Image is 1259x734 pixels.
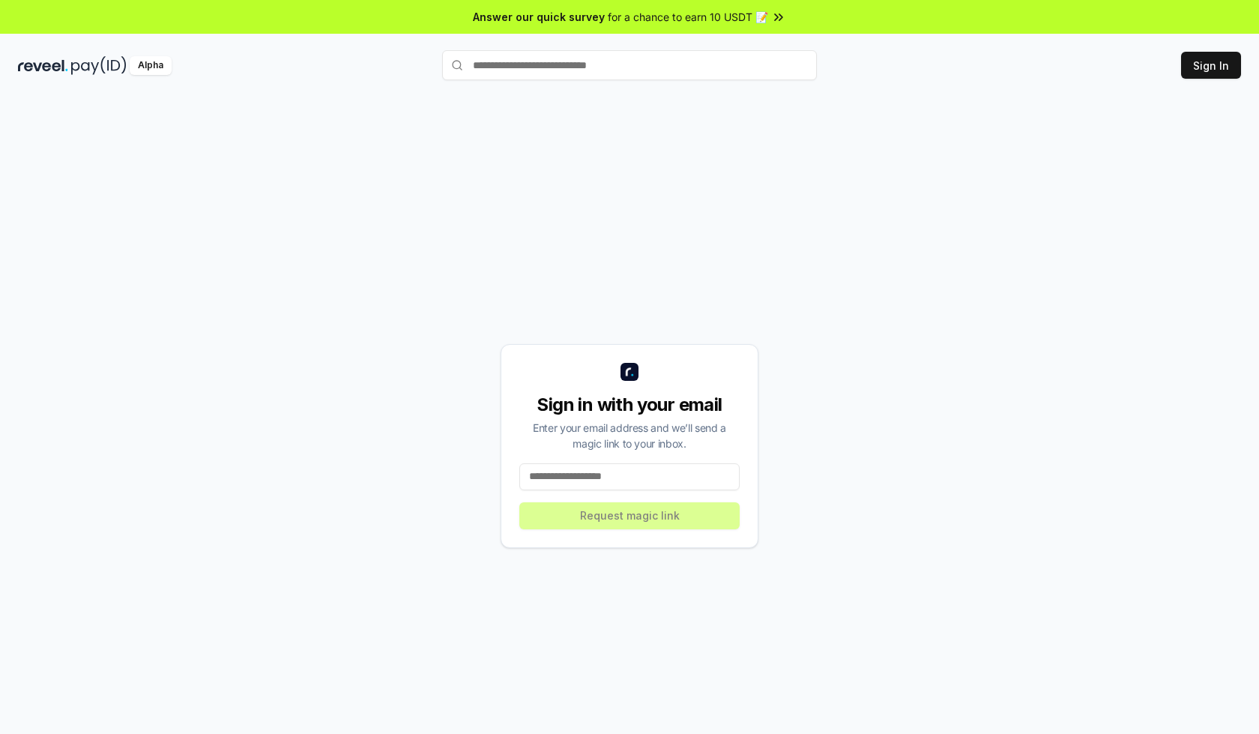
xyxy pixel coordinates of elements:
[1181,52,1241,79] button: Sign In
[473,9,605,25] span: Answer our quick survey
[71,56,127,75] img: pay_id
[519,393,740,417] div: Sign in with your email
[621,363,638,381] img: logo_small
[608,9,768,25] span: for a chance to earn 10 USDT 📝
[130,56,172,75] div: Alpha
[18,56,68,75] img: reveel_dark
[519,420,740,451] div: Enter your email address and we’ll send a magic link to your inbox.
